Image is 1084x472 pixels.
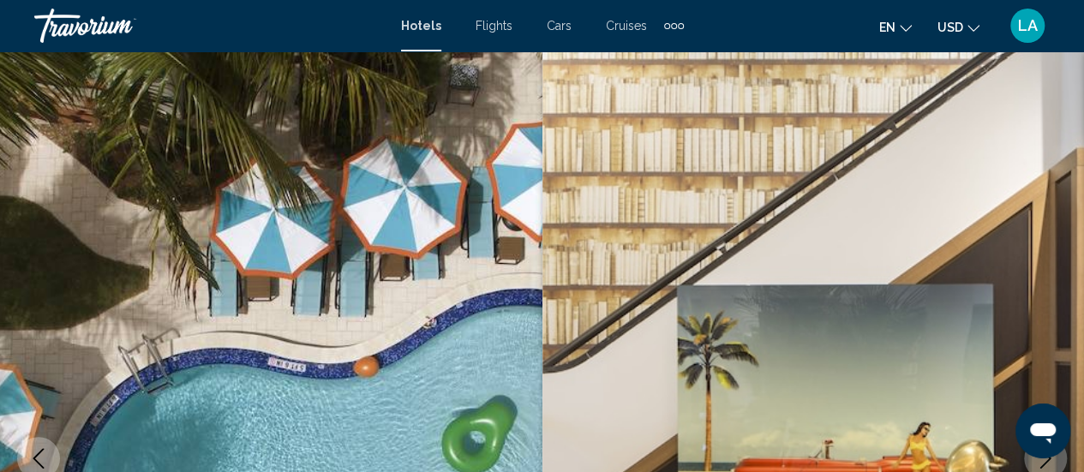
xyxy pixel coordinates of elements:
[937,15,979,39] button: Change currency
[879,15,912,39] button: Change language
[606,19,647,33] a: Cruises
[1015,403,1070,458] iframe: Button to launch messaging window
[476,19,512,33] a: Flights
[401,19,441,33] a: Hotels
[879,21,895,34] span: en
[664,12,684,39] button: Extra navigation items
[937,21,963,34] span: USD
[1018,17,1038,34] span: LA
[547,19,572,33] a: Cars
[1005,8,1050,44] button: User Menu
[34,9,384,43] a: Travorium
